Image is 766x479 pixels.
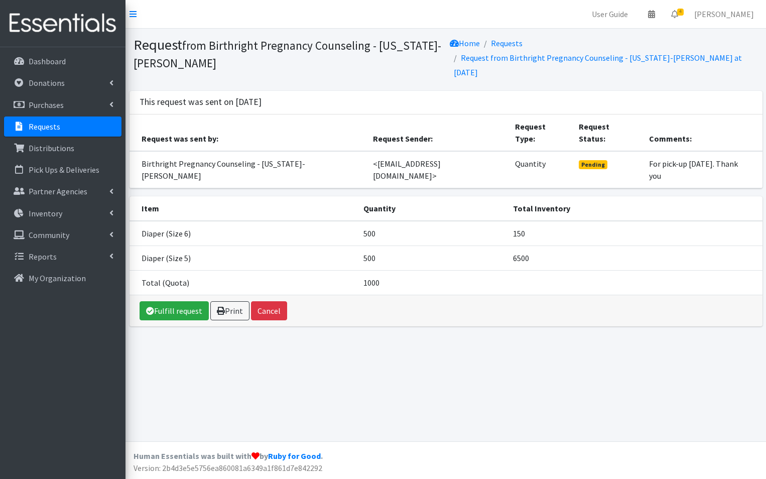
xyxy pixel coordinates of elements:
[29,78,65,88] p: Donations
[507,196,762,221] th: Total Inventory
[251,301,287,320] button: Cancel
[643,151,762,188] td: For pick-up [DATE]. Thank you
[134,36,442,71] h1: Request
[134,451,323,461] strong: Human Essentials was built with by .
[357,246,507,270] td: 500
[4,73,121,93] a: Donations
[29,165,99,175] p: Pick Ups & Deliveries
[4,203,121,223] a: Inventory
[4,138,121,158] a: Distributions
[686,4,762,24] a: [PERSON_NAME]
[268,451,321,461] a: Ruby for Good
[4,116,121,137] a: Requests
[4,268,121,288] a: My Organization
[584,4,636,24] a: User Guide
[573,114,643,151] th: Request Status:
[357,221,507,246] td: 500
[29,252,57,262] p: Reports
[134,463,322,473] span: Version: 2b4d3e5e5756ea860081a6349a1f861d7e842292
[4,7,121,40] img: HumanEssentials
[29,186,87,196] p: Partner Agencies
[29,100,64,110] p: Purchases
[130,114,367,151] th: Request was sent by:
[367,151,509,188] td: <[EMAIL_ADDRESS][DOMAIN_NAME]>
[509,151,573,188] td: Quantity
[507,221,762,246] td: 150
[677,9,684,16] span: 4
[663,4,686,24] a: 4
[4,160,121,180] a: Pick Ups & Deliveries
[579,160,607,169] span: Pending
[29,208,62,218] p: Inventory
[29,273,86,283] p: My Organization
[454,53,742,77] a: Request from Birthright Pregnancy Counseling - [US_STATE]-[PERSON_NAME] at [DATE]
[357,196,507,221] th: Quantity
[140,97,262,107] h3: This request was sent on [DATE]
[29,56,66,66] p: Dashboard
[130,246,357,270] td: Diaper (Size 5)
[29,230,69,240] p: Community
[4,225,121,245] a: Community
[29,122,60,132] p: Requests
[4,95,121,115] a: Purchases
[140,301,209,320] a: Fulfill request
[130,151,367,188] td: Birthright Pregnancy Counseling - [US_STATE]-[PERSON_NAME]
[130,196,357,221] th: Item
[134,38,441,70] small: from Birthright Pregnancy Counseling - [US_STATE]-[PERSON_NAME]
[130,270,357,295] td: Total (Quota)
[130,221,357,246] td: Diaper (Size 6)
[29,143,74,153] p: Distributions
[357,270,507,295] td: 1000
[367,114,509,151] th: Request Sender:
[643,114,762,151] th: Comments:
[4,51,121,71] a: Dashboard
[450,38,480,48] a: Home
[4,247,121,267] a: Reports
[4,181,121,201] a: Partner Agencies
[509,114,573,151] th: Request Type:
[210,301,249,320] a: Print
[491,38,523,48] a: Requests
[507,246,762,270] td: 6500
